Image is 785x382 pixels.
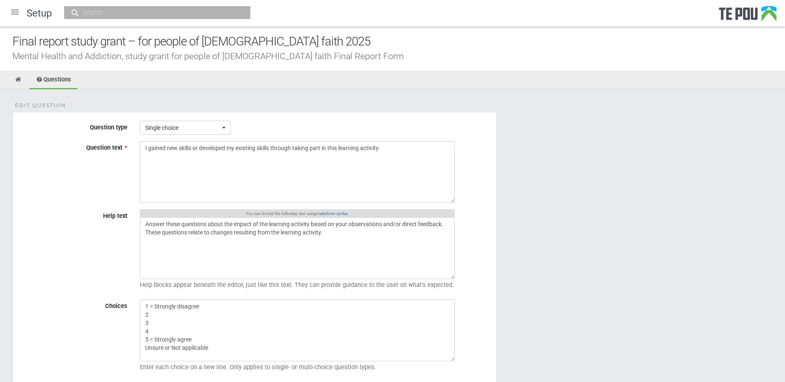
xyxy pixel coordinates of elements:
div: Final report study grant – for people of [DEMOGRAPHIC_DATA] faith 2025 [12,33,785,50]
div: You can format the following text using . [140,209,455,217]
span: Help text [103,212,127,220]
textarea: 1 = Strongly disagree 2 3 4 5 = Strongly agree Unsure or Not applicable [140,299,455,361]
span: Edit question [15,102,66,109]
p: Help blocks appear beneath the editor, just like this text. They can provide guidance to the user... [140,281,490,289]
a: markdown syntax [316,211,348,216]
textarea: Answer these questions about the impact of the learning activity based on your observations and/o... [140,217,455,279]
span: Question type [90,124,127,131]
span: Question text [86,144,122,151]
span: Single choice [145,124,220,132]
div: Mental Health and Addiction, study grant for people of [DEMOGRAPHIC_DATA] faith Final Report Form [12,52,785,60]
input: Search [80,8,226,17]
textarea: I gained new skills or developed my existing skills through taking part in this learning activity. [140,141,455,203]
p: Enter each choice on a new line. Only applies to single- or multi-choice question types. [140,363,490,371]
span: Choices [105,302,127,310]
button: Single choice [140,121,231,135]
a: Questions [29,71,77,89]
